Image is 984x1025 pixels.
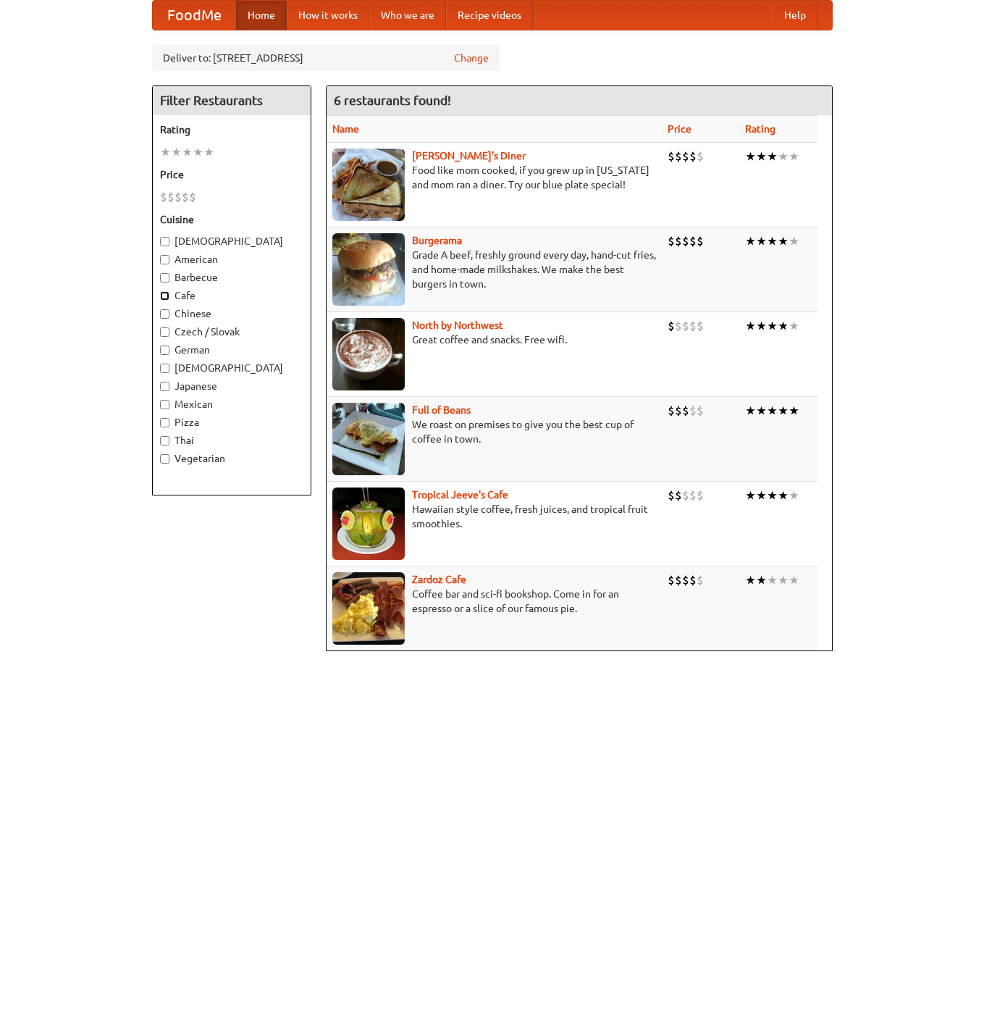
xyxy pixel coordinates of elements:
[160,436,169,445] input: Thai
[160,255,169,264] input: American
[697,572,704,588] li: $
[160,309,169,319] input: Chinese
[174,189,182,205] li: $
[160,418,169,427] input: Pizza
[778,318,789,334] li: ★
[287,1,369,30] a: How it works
[160,379,303,393] label: Japanese
[778,403,789,419] li: ★
[160,234,303,248] label: [DEMOGRAPHIC_DATA]
[332,403,405,475] img: beans.jpg
[332,488,405,560] img: jeeves.jpg
[332,123,359,135] a: Name
[767,403,778,419] li: ★
[789,488,799,503] li: ★
[778,572,789,588] li: ★
[160,361,303,375] label: [DEMOGRAPHIC_DATA]
[193,144,203,160] li: ★
[668,318,675,334] li: $
[689,148,697,164] li: $
[745,148,756,164] li: ★
[167,189,174,205] li: $
[160,252,303,267] label: American
[789,572,799,588] li: ★
[412,404,471,416] a: Full of Beans
[767,572,778,588] li: ★
[689,318,697,334] li: $
[160,325,303,339] label: Czech / Slovak
[756,148,767,164] li: ★
[332,163,656,192] p: Food like mom cooked, if you grew up in [US_STATE] and mom ran a diner. Try our blue plate special!
[745,123,775,135] a: Rating
[203,144,214,160] li: ★
[171,144,182,160] li: ★
[675,233,682,249] li: $
[773,1,817,30] a: Help
[412,319,503,331] b: North by Northwest
[412,489,508,501] a: Tropical Jeeve's Cafe
[745,572,756,588] li: ★
[160,189,167,205] li: $
[182,189,189,205] li: $
[152,45,500,71] div: Deliver to: [STREET_ADDRESS]
[682,318,689,334] li: $
[160,400,169,409] input: Mexican
[160,270,303,285] label: Barbecue
[767,488,778,503] li: ★
[668,488,675,503] li: $
[668,123,691,135] a: Price
[160,451,303,466] label: Vegetarian
[745,403,756,419] li: ★
[789,148,799,164] li: ★
[160,306,303,321] label: Chinese
[756,233,767,249] li: ★
[334,93,451,107] ng-pluralize: 6 restaurants found!
[160,327,169,337] input: Czech / Slovak
[778,148,789,164] li: ★
[160,212,303,227] h5: Cuisine
[160,433,303,448] label: Thai
[412,574,466,585] a: Zardoz Cafe
[756,318,767,334] li: ★
[689,488,697,503] li: $
[682,488,689,503] li: $
[332,248,656,291] p: Grade A beef, freshly ground every day, hand-cut fries, and home-made milkshakes. We make the bes...
[767,233,778,249] li: ★
[682,148,689,164] li: $
[189,189,196,205] li: $
[369,1,446,30] a: Who we are
[160,144,171,160] li: ★
[160,346,169,355] input: German
[332,332,656,347] p: Great coffee and snacks. Free wifi.
[332,587,656,616] p: Coffee bar and sci-fi bookshop. Come in for an espresso or a slice of our famous pie.
[789,233,799,249] li: ★
[756,403,767,419] li: ★
[756,572,767,588] li: ★
[153,1,236,30] a: FoodMe
[160,454,169,464] input: Vegetarian
[160,415,303,430] label: Pizza
[160,167,303,182] h5: Price
[160,122,303,137] h5: Rating
[412,150,526,162] a: [PERSON_NAME]'s Diner
[332,572,405,645] img: zardoz.jpg
[153,86,311,115] h4: Filter Restaurants
[332,148,405,221] img: sallys.jpg
[756,488,767,503] li: ★
[668,403,675,419] li: $
[767,148,778,164] li: ★
[745,233,756,249] li: ★
[682,403,689,419] li: $
[332,233,405,306] img: burgerama.jpg
[160,288,303,303] label: Cafe
[697,488,704,503] li: $
[697,233,704,249] li: $
[689,403,697,419] li: $
[446,1,533,30] a: Recipe videos
[789,318,799,334] li: ★
[789,403,799,419] li: ★
[160,343,303,357] label: German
